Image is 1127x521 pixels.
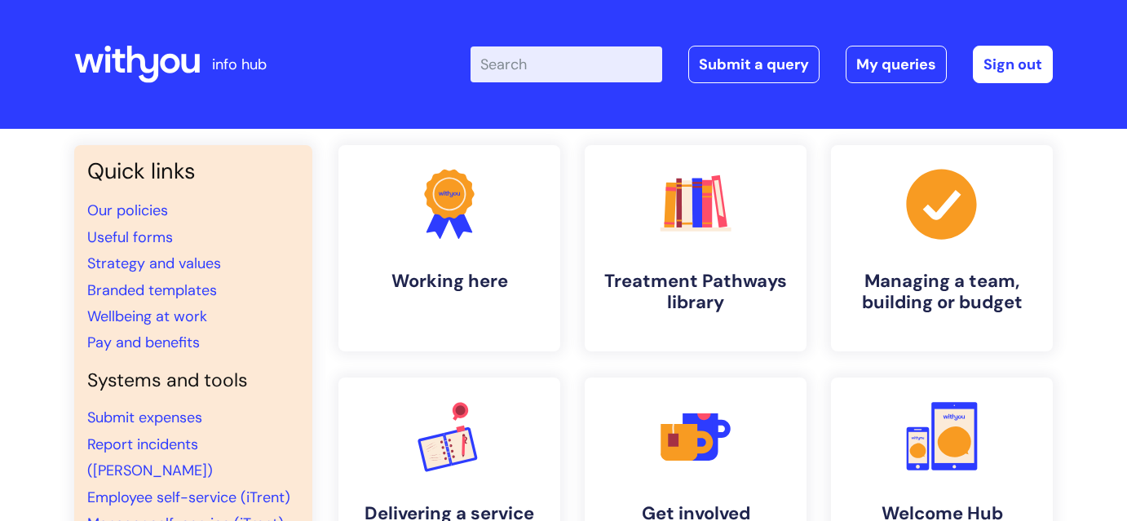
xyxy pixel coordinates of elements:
a: Strategy and values [87,254,221,273]
a: Submit expenses [87,408,202,427]
a: Submit a query [688,46,820,83]
h4: Working here [351,271,547,292]
h4: Treatment Pathways library [598,271,793,314]
a: Our policies [87,201,168,220]
h3: Quick links [87,158,299,184]
a: Useful forms [87,227,173,247]
a: Managing a team, building or budget [831,145,1053,351]
input: Search [471,46,662,82]
a: Wellbeing at work [87,307,207,326]
p: info hub [212,51,267,77]
h4: Managing a team, building or budget [844,271,1040,314]
a: Branded templates [87,280,217,300]
a: Treatment Pathways library [585,145,807,351]
a: My queries [846,46,947,83]
a: Pay and benefits [87,333,200,352]
a: Employee self-service (iTrent) [87,488,290,507]
a: Working here [338,145,560,351]
a: Sign out [973,46,1053,83]
a: Report incidents ([PERSON_NAME]) [87,435,213,480]
div: | - [471,46,1053,83]
h4: Systems and tools [87,369,299,392]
